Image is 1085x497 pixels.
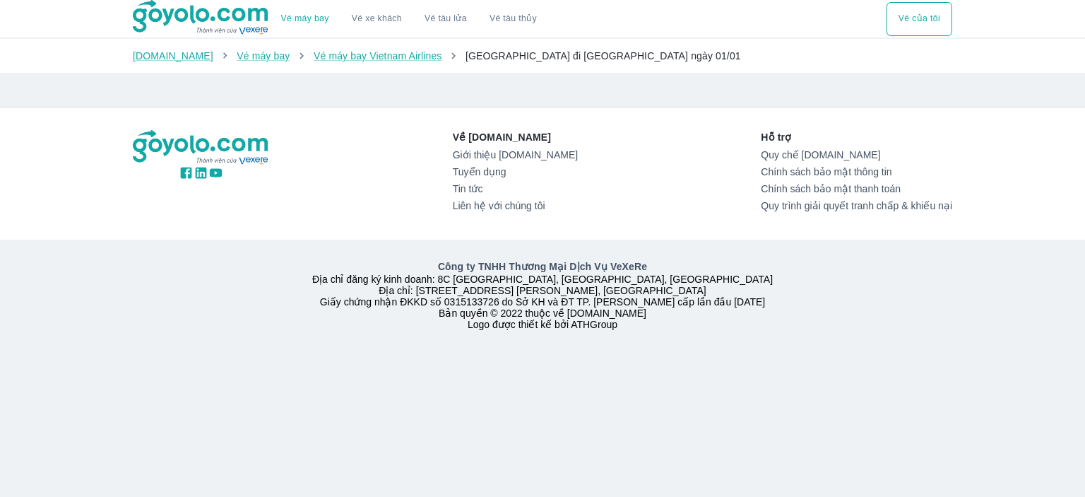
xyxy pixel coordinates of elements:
a: Tin tức [453,183,578,194]
button: Vé tàu thủy [478,2,548,36]
button: Vé của tôi [887,2,952,36]
p: Hỗ trợ [761,130,952,144]
a: Liên hệ với chúng tôi [453,200,578,211]
a: Vé xe khách [352,13,402,24]
a: [DOMAIN_NAME] [133,50,213,62]
a: Quy chế [DOMAIN_NAME] [761,149,952,160]
span: [GEOGRAPHIC_DATA] đi [GEOGRAPHIC_DATA] ngày 01/01 [466,50,741,62]
a: Vé máy bay [237,50,290,62]
p: Về [DOMAIN_NAME] [453,130,578,144]
a: Chính sách bảo mật thanh toán [761,183,952,194]
a: Vé máy bay [281,13,329,24]
a: Giới thiệu [DOMAIN_NAME] [453,149,578,160]
a: Vé tàu lửa [413,2,478,36]
p: Công ty TNHH Thương Mại Dịch Vụ VeXeRe [136,259,949,274]
div: choose transportation mode [887,2,952,36]
nav: breadcrumb [133,49,952,63]
a: Chính sách bảo mật thông tin [761,166,952,177]
div: choose transportation mode [270,2,548,36]
img: logo [133,130,270,165]
a: Quy trình giải quyết tranh chấp & khiếu nại [761,200,952,211]
a: Tuyển dụng [453,166,578,177]
a: Vé máy bay Vietnam Airlines [314,50,442,62]
div: Địa chỉ đăng ký kinh doanh: 8C [GEOGRAPHIC_DATA], [GEOGRAPHIC_DATA], [GEOGRAPHIC_DATA] Địa chỉ: [... [124,259,961,330]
